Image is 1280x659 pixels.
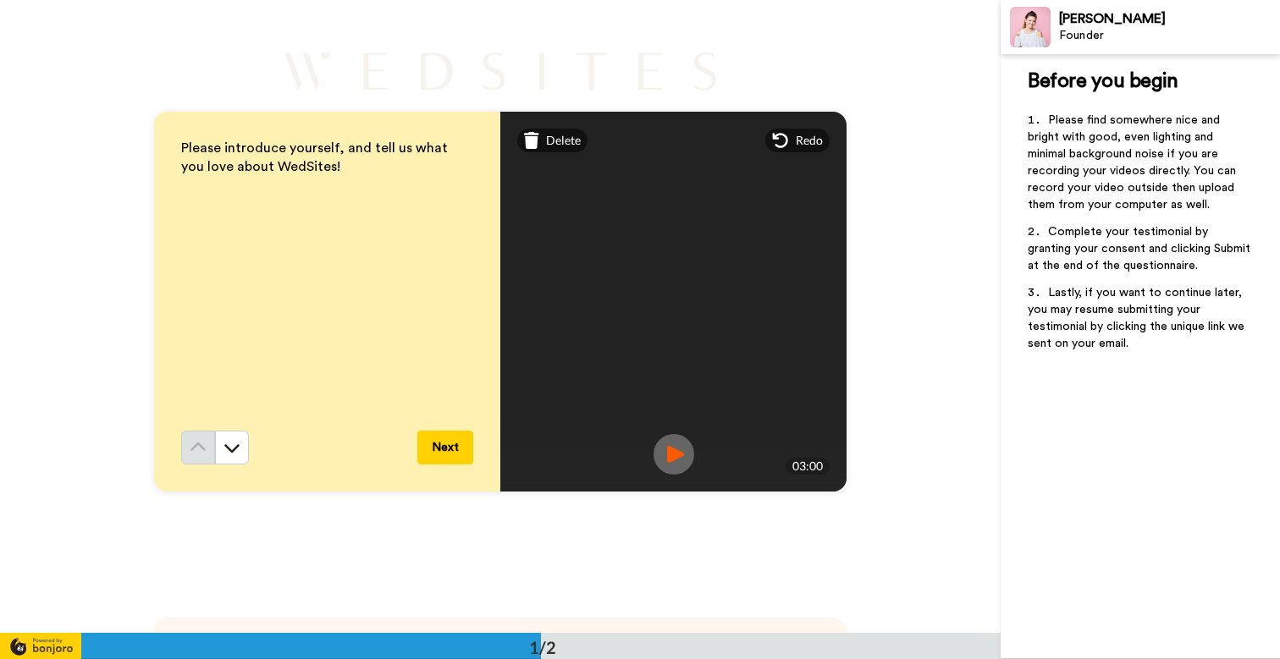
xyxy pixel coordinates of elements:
[502,635,583,659] div: 1/2
[1028,287,1248,349] span: Lastly, if you want to continue later, you may resume submitting your testimonial by clicking the...
[1028,114,1239,211] span: Please find somewhere nice and bright with good, even lighting and minimal background noise if yo...
[546,132,581,149] span: Delete
[1028,226,1254,272] span: Complete your testimonial by granting your consent and clicking Submit at the end of the question...
[796,132,823,149] span: Redo
[1010,7,1051,47] img: Profile Image
[417,431,473,464] button: Next
[765,129,830,152] div: Redo
[517,129,588,152] div: Delete
[786,458,830,475] div: 03:00
[1059,11,1279,27] div: [PERSON_NAME]
[181,141,451,174] span: Please introduce yourself, and tell us what you love about WedSites!
[1028,71,1178,91] span: Before you begin
[654,434,694,475] img: ic_record_play.svg
[1059,29,1279,43] div: Founder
